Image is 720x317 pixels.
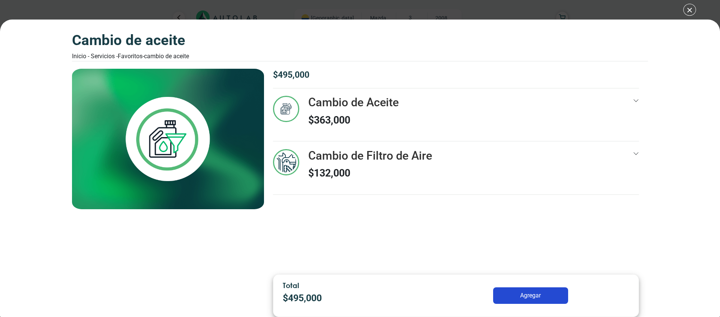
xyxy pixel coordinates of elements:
div: Inicio - Servicios - Favoritos - [72,52,189,61]
p: $ 363,000 [308,113,399,128]
p: $ 495,000 [273,69,639,82]
p: $ 132,000 [308,166,432,181]
h3: Cambio de Aceite [308,96,399,110]
p: $ 495,000 [283,291,421,305]
font: Cambio de Aceite [144,53,189,60]
button: Agregar [493,287,568,304]
img: mantenimiento_general-v3.svg [273,149,299,175]
h3: Cambio de Filtro de Aire [308,149,432,163]
img: cambio_de_aceite-v3.svg [273,96,299,122]
span: Total [283,281,299,290]
h3: Cambio de Aceite [72,32,189,49]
